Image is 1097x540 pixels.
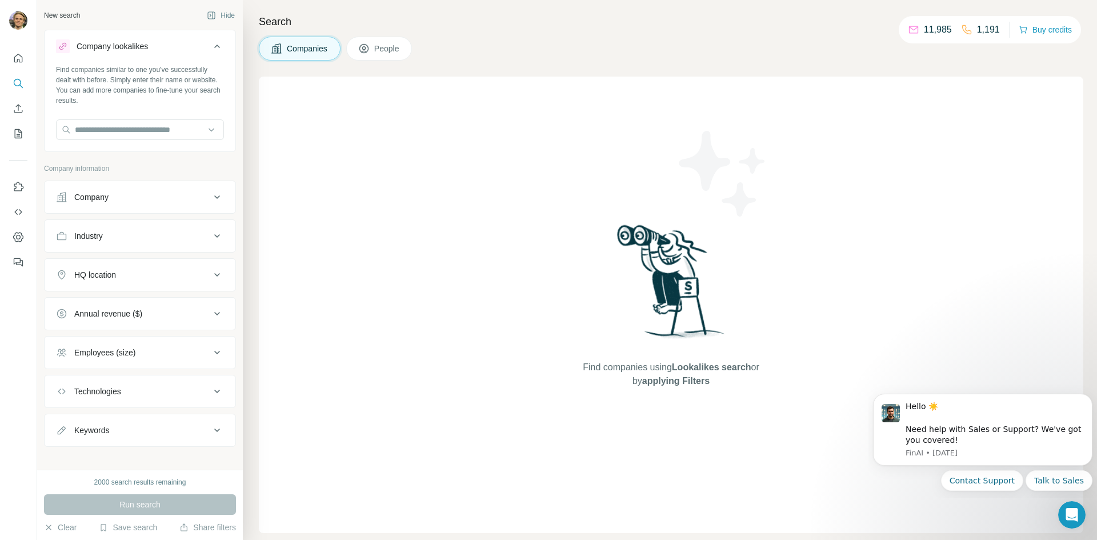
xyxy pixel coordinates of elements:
iframe: Intercom notifications message [868,383,1097,498]
button: Buy credits [1019,22,1072,38]
p: 11,985 [924,23,952,37]
button: Dashboard [9,227,27,247]
p: Company information [44,163,236,174]
button: Employees (size) [45,339,235,366]
button: HQ location [45,261,235,289]
img: Surfe Illustration - Stars [671,122,774,225]
button: Share filters [179,522,236,533]
div: Annual revenue ($) [74,308,142,319]
iframe: Intercom live chat [1058,501,1086,529]
span: People [374,43,401,54]
button: Industry [45,222,235,250]
span: Companies [287,43,329,54]
button: Enrich CSV [9,98,27,119]
button: Clear [44,522,77,533]
img: Avatar [9,11,27,30]
button: Annual revenue ($) [45,300,235,327]
div: Company lookalikes [77,41,148,52]
button: My lists [9,123,27,144]
div: Keywords [74,425,109,436]
span: Lookalikes search [672,362,751,372]
button: Keywords [45,417,235,444]
button: Use Surfe API [9,202,27,222]
h4: Search [259,14,1083,30]
p: 1,191 [977,23,1000,37]
button: Hide [199,7,243,24]
button: Search [9,73,27,94]
div: HQ location [74,269,116,281]
div: Employees (size) [74,347,135,358]
span: applying Filters [642,376,710,386]
div: Company [74,191,109,203]
button: Use Surfe on LinkedIn [9,177,27,197]
div: Industry [74,230,103,242]
button: Feedback [9,252,27,273]
button: Company [45,183,235,211]
span: Find companies using or by [579,361,762,388]
div: Find companies similar to one you've successfully dealt with before. Simply enter their name or w... [56,65,224,106]
img: Surfe Illustration - Woman searching with binoculars [612,222,731,349]
button: Technologies [45,378,235,405]
div: New search [44,10,80,21]
div: 2000 search results remaining [94,477,186,487]
button: Quick start [9,48,27,69]
button: Save search [99,522,157,533]
button: Company lookalikes [45,33,235,65]
div: Technologies [74,386,121,397]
